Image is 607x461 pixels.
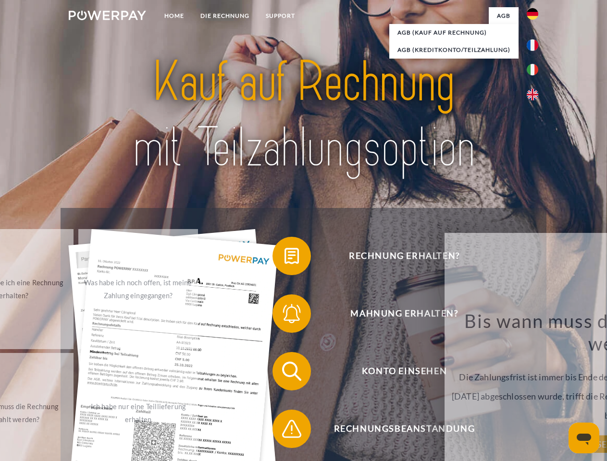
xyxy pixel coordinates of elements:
span: Konto einsehen [286,352,522,390]
img: it [527,64,538,75]
a: Home [156,7,192,24]
a: SUPPORT [258,7,303,24]
button: Konto einsehen [273,352,522,390]
img: qb_warning.svg [280,417,304,441]
a: agb [489,7,519,24]
div: Ich habe nur eine Teillieferung erhalten [84,400,192,426]
a: DIE RECHNUNG [192,7,258,24]
a: AGB (Kreditkonto/Teilzahlung) [389,41,519,59]
iframe: Schaltfläche zum Öffnen des Messaging-Fensters [569,423,599,453]
img: en [527,89,538,100]
div: Was habe ich noch offen, ist meine Zahlung eingegangen? [84,276,192,302]
span: Rechnungsbeanstandung [286,410,522,448]
img: qb_search.svg [280,359,304,383]
img: title-powerpay_de.svg [92,46,515,184]
a: Was habe ich noch offen, ist meine Zahlung eingegangen? [78,229,198,349]
img: fr [527,39,538,51]
a: AGB (Kauf auf Rechnung) [389,24,519,41]
img: de [527,8,538,20]
button: Rechnungsbeanstandung [273,410,522,448]
img: logo-powerpay-white.svg [69,11,146,20]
